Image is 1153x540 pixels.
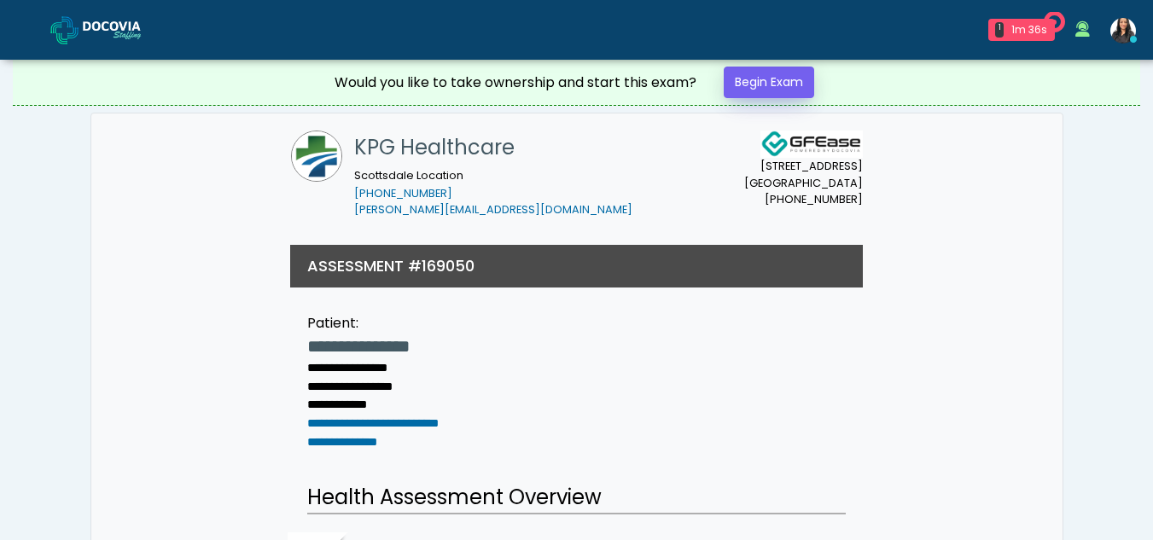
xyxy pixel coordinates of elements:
a: Docovia [50,2,168,57]
small: Scottsdale Location [354,168,632,218]
h2: Health Assessment Overview [307,482,846,514]
img: Docovia [50,16,79,44]
img: KPG Healthcare [291,131,342,182]
button: Open LiveChat chat widget [14,7,65,58]
div: Patient: [307,313,495,334]
div: 1m 36s [1010,22,1048,38]
a: [PHONE_NUMBER] [354,186,452,200]
div: 1 [995,22,1004,38]
div: Would you like to take ownership and start this exam? [335,73,696,93]
small: [STREET_ADDRESS] [GEOGRAPHIC_DATA] [PHONE_NUMBER] [744,158,863,207]
img: Viral Patel [1110,18,1136,44]
a: Begin Exam [724,67,814,98]
a: [PERSON_NAME][EMAIL_ADDRESS][DOMAIN_NAME] [354,202,632,217]
img: Docovia [83,21,168,38]
a: 1 1m 36s [978,12,1065,48]
h3: ASSESSMENT #169050 [307,255,475,276]
h1: KPG Healthcare [354,131,632,165]
img: Docovia Staffing Logo [760,131,863,158]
